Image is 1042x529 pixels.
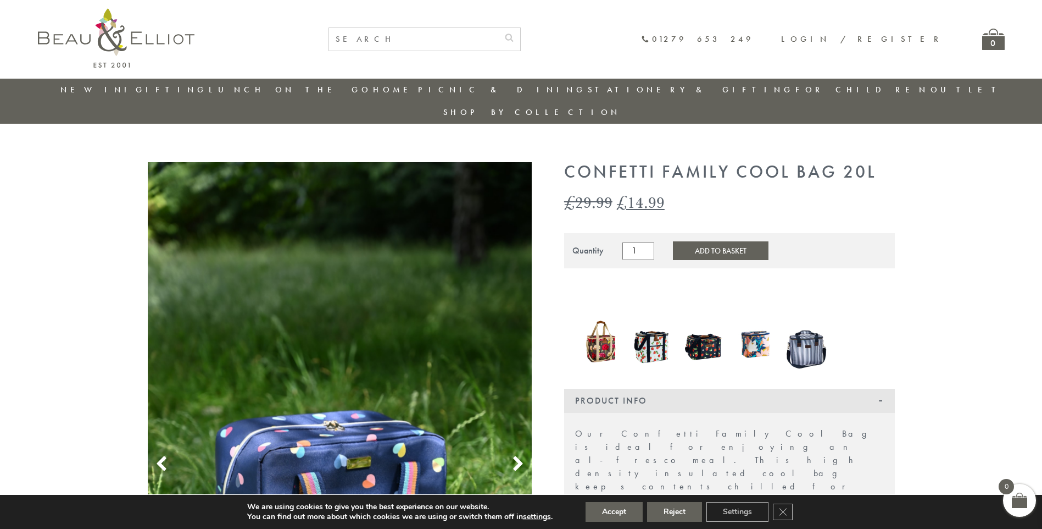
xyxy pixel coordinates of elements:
a: Login / Register [781,34,944,45]
img: Strawberries & Cream Family Cool Bag 18L [683,319,724,366]
div: Quantity [572,246,604,256]
input: Product quantity [622,242,654,260]
img: logo [38,8,194,68]
button: Reject [647,502,702,522]
a: Gifting [136,84,207,95]
a: Strawberries & Cream Family Cool Bag 20L [632,319,672,370]
a: Picnic & Dining [418,84,586,95]
img: Three Rivers Family Cool Bag 20L [786,316,827,369]
a: Strawberries & Cream Family Cool Bag 18L [683,319,724,368]
button: Accept [586,502,643,522]
span: £ [564,191,575,213]
button: Add to Basket [673,241,768,260]
span: £ [616,191,627,213]
a: Home [373,84,417,95]
a: Three Rivers Family Cool Bag 20L [786,316,827,371]
bdi: 29.99 [564,191,612,213]
a: New in! [60,84,134,95]
a: 0 [982,29,1005,50]
a: Outlet [930,84,1004,95]
button: Settings [706,502,768,522]
img: Sarah Kelleher Family Coolbag Dark Stone [581,316,621,370]
img: Strawberries & Cream Family Cool Bag 20L [632,319,672,367]
span: 0 [999,479,1014,494]
h1: Confetti Family Cool Bag 20L [564,162,895,183]
iframe: Secure express checkout frame [562,275,897,301]
p: We are using cookies to give you the best experience on our website. [247,502,553,512]
a: Riviera Family Cool Bag Floral [735,322,776,365]
div: Product Info [564,389,895,413]
button: Close GDPR Cookie Banner [773,504,793,520]
a: Sarah Kelleher Family Coolbag Dark Stone [581,316,621,372]
a: For Children [795,84,929,95]
bdi: 14.99 [616,191,665,213]
img: Riviera Family Cool Bag Floral [735,322,776,363]
a: Lunch On The Go [209,84,371,95]
a: Shop by collection [443,107,621,118]
a: 01279 653 249 [641,35,754,44]
button: settings [523,512,551,522]
p: You can find out more about which cookies we are using or switch them off in . [247,512,553,522]
a: Stationery & Gifting [588,84,794,95]
input: SEARCH [329,28,498,51]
